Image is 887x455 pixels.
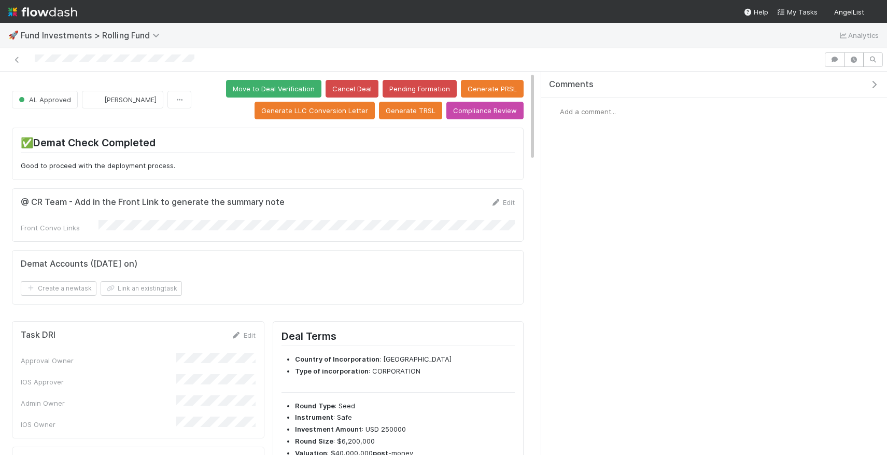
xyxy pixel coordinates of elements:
a: Edit [490,198,515,206]
span: Fund Investments > Rolling Fund [21,30,165,40]
strong: Investment Amount [295,425,362,433]
strong: Country of Incorporation [295,355,379,363]
button: Generate LLC Conversion Letter [255,102,375,119]
h5: Task DRI [21,330,55,340]
li: : CORPORATION [295,366,515,377]
img: avatar_9bf5d80c-4205-46c9-bf6e-5147b3b3a927.png [91,94,101,105]
div: IOS Owner [21,419,176,430]
span: AngelList [834,8,864,16]
h2: Deal Terms [281,330,515,346]
h2: ✅Demat Check Completed [21,136,515,153]
button: AL Approved [12,91,78,108]
a: My Tasks [777,7,818,17]
button: Compliance Review [446,102,524,119]
strong: Type of incorporation [295,367,369,375]
strong: Round Size [295,437,333,445]
li: : Safe [295,412,515,423]
div: IOS Approver [21,377,176,387]
div: Help [743,7,768,17]
button: Create a newtask [21,281,96,296]
div: Front Convo Links [21,223,98,233]
span: [PERSON_NAME] [104,95,157,104]
button: Generate PRSL [461,80,524,98]
button: Pending Formation [383,80,457,98]
li: : USD 250000 [295,424,515,435]
a: Edit [231,331,256,339]
img: avatar_ac990a78-52d7-40f8-b1fe-cbbd1cda261e.png [550,106,560,117]
li: : [GEOGRAPHIC_DATA] [295,354,515,365]
strong: Instrument [295,413,333,421]
h5: Demat Accounts ([DATE] on) [21,259,137,269]
button: [PERSON_NAME] [82,91,163,108]
div: Admin Owner [21,398,176,408]
img: avatar_ac990a78-52d7-40f8-b1fe-cbbd1cda261e.png [868,7,879,18]
span: Comments [549,79,594,90]
div: Approval Owner [21,355,176,366]
span: My Tasks [777,8,818,16]
button: Cancel Deal [326,80,378,98]
span: AL Approved [17,95,71,104]
button: Generate TRSL [379,102,442,119]
button: Move to Deal Verification [226,80,321,98]
img: logo-inverted-e16ddd16eac7371096b0.svg [8,3,77,21]
span: Add a comment... [560,107,616,116]
p: Good to proceed with the deployment process. [21,161,515,171]
button: Link an existingtask [101,281,182,296]
li: : $6,200,000 [295,436,515,447]
span: 🚀 [8,31,19,39]
li: : Seed [295,401,515,411]
strong: Round Type [295,402,335,410]
h5: @ CR Team - Add in the Front Link to generate the summary note [21,197,285,208]
a: Analytics [838,29,879,42]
